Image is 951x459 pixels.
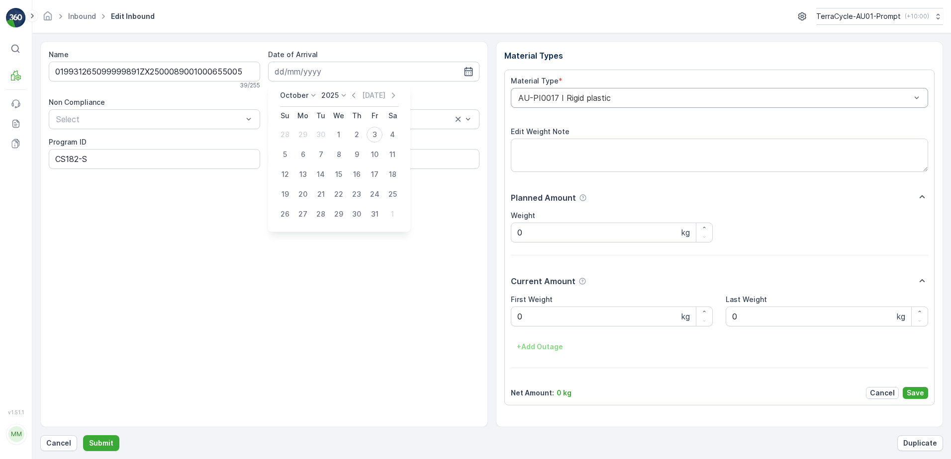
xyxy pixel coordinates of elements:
[331,186,347,202] div: 22
[681,310,690,322] p: kg
[56,113,243,125] p: Select
[40,435,77,451] button: Cancel
[89,438,113,448] p: Submit
[367,206,382,222] div: 31
[49,138,87,146] label: Program ID
[349,147,365,162] div: 9
[366,107,383,125] th: Friday
[321,90,339,100] p: 2025
[681,227,690,238] p: kg
[55,229,77,237] span: 0.4 kg
[8,196,56,204] span: First Weight :
[295,186,311,202] div: 20
[109,11,157,21] span: Edit Inbound
[578,277,586,285] div: Help Tooltip Icon
[330,107,348,125] th: Wednesday
[511,192,576,204] p: Planned Amount
[277,186,293,202] div: 19
[56,245,71,253] span: 0 kg
[511,295,553,304] label: First Weight
[579,194,587,202] div: Help Tooltip Icon
[268,62,479,81] input: dd/mm/yyyy
[53,179,76,188] span: [DATE]
[8,426,24,442] div: MM
[56,196,78,204] span: 0.4 kg
[68,12,96,20] a: Inbound
[870,388,895,398] p: Cancel
[331,206,347,222] div: 29
[331,127,347,143] div: 1
[348,107,366,125] th: Thursday
[83,435,119,451] button: Submit
[6,409,26,415] span: v 1.51.1
[384,127,400,143] div: 4
[8,212,61,221] span: Material Type :
[295,147,311,162] div: 6
[295,166,311,182] div: 13
[816,11,901,21] p: TerraCycle-AU01-Prompt
[383,107,401,125] th: Saturday
[511,76,559,85] label: Material Type
[504,50,935,62] p: Material Types
[313,206,329,222] div: 28
[313,147,329,162] div: 7
[277,147,293,162] div: 5
[557,388,571,398] p: 0 kg
[903,438,937,448] p: Duplicate
[367,166,382,182] div: 17
[277,166,293,182] div: 12
[331,147,347,162] div: 8
[42,14,53,23] a: Homepage
[6,8,26,28] img: logo
[362,90,385,100] p: [DATE]
[312,107,330,125] th: Tuesday
[268,50,318,59] label: Date of Arrival
[903,387,928,399] button: Save
[49,50,69,59] label: Name
[367,127,382,143] div: 3
[33,163,206,171] span: 01993126509999989136LJ8503533401000650301
[866,387,899,399] button: Cancel
[61,212,148,221] span: AU-PI0020 I Water filters
[313,166,329,182] div: 14
[384,147,400,162] div: 11
[371,8,578,20] p: 01993126509999989136LJ8503533401000650301
[295,206,311,222] div: 27
[313,186,329,202] div: 21
[511,339,569,355] button: +Add Outage
[511,211,535,220] label: Weight
[349,166,365,182] div: 16
[367,147,382,162] div: 10
[49,98,105,106] label: Non Compliance
[294,107,312,125] th: Monday
[384,166,400,182] div: 18
[511,275,575,287] p: Current Amount
[8,163,33,171] span: Name :
[897,310,905,322] p: kg
[511,127,570,136] label: Edit Weight Note
[277,206,293,222] div: 26
[816,8,943,25] button: TerraCycle-AU01-Prompt(+10:00)
[511,388,554,398] p: Net Amount :
[384,206,400,222] div: 1
[295,127,311,143] div: 29
[349,127,365,143] div: 2
[367,186,382,202] div: 24
[277,127,293,143] div: 28
[905,12,929,20] p: ( +10:00 )
[384,186,400,202] div: 25
[349,206,365,222] div: 30
[6,417,26,451] button: MM
[897,435,943,451] button: Duplicate
[240,81,260,89] p: 39 / 255
[907,388,924,398] p: Save
[280,90,308,100] p: October
[276,107,294,125] th: Sunday
[726,295,767,304] label: Last Weight
[349,186,365,202] div: 23
[313,127,329,143] div: 30
[46,438,71,448] p: Cancel
[8,245,56,253] span: Last Weight :
[517,342,563,352] p: + Add Outage
[331,166,347,182] div: 15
